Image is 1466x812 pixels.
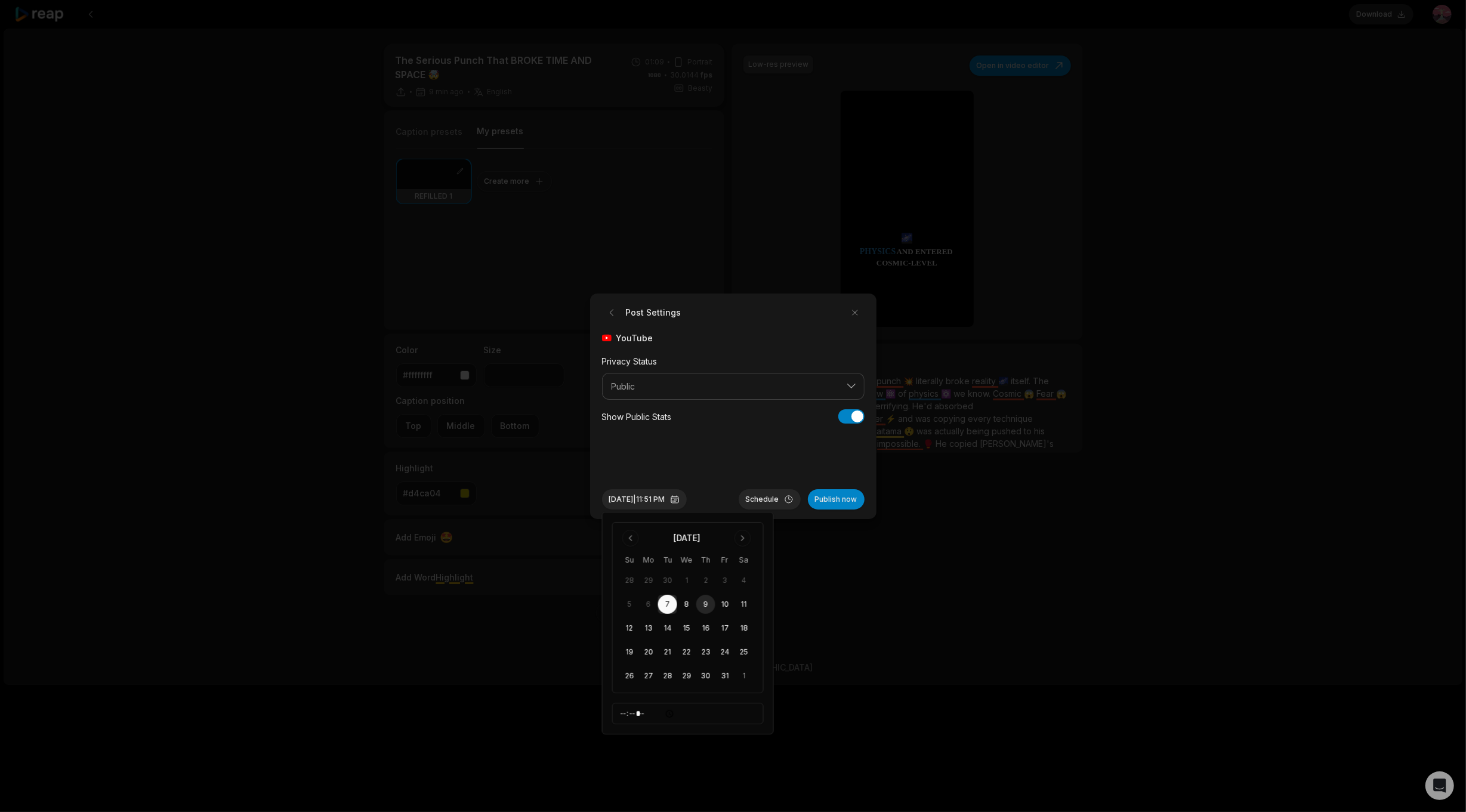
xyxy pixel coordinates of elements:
label: Privacy Status [602,356,658,366]
th: Tuesday [658,554,677,566]
th: Saturday [734,554,754,566]
button: 16 [696,619,715,638]
span: Public [612,381,838,392]
button: 26 [620,666,639,686]
button: 20 [639,643,658,662]
button: 23 [696,643,715,662]
button: Go to previous month [622,530,639,547]
button: 15 [677,619,696,638]
div: [DATE] [673,532,700,544]
div: Show Public Stats [602,410,672,423]
span: YouTube [616,332,653,344]
button: 22 [677,643,696,662]
button: 14 [658,619,677,638]
button: 27 [639,666,658,686]
button: 7 [658,595,677,614]
button: 30 [696,666,715,686]
h2: Post Settings [602,303,681,322]
button: 11 [734,595,754,614]
th: Thursday [696,554,715,566]
button: 19 [620,643,639,662]
button: Schedule [739,489,801,510]
button: 1 [734,666,754,686]
button: 24 [715,643,734,662]
th: Monday [639,554,658,566]
button: 9 [696,595,715,614]
button: Go to next month [734,530,751,547]
button: 12 [620,619,639,638]
button: 31 [715,666,734,686]
button: 10 [715,595,734,614]
button: Public [602,373,865,400]
button: 18 [734,619,754,638]
button: 28 [658,666,677,686]
button: 17 [715,619,734,638]
button: 21 [658,643,677,662]
button: 8 [677,595,696,614]
button: 25 [734,643,754,662]
button: 13 [639,619,658,638]
th: Wednesday [677,554,696,566]
button: Publish now [808,489,865,510]
button: 29 [677,666,696,686]
button: [DATE]|11:51 PM [602,489,687,510]
th: Sunday [620,554,639,566]
th: Friday [715,554,734,566]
